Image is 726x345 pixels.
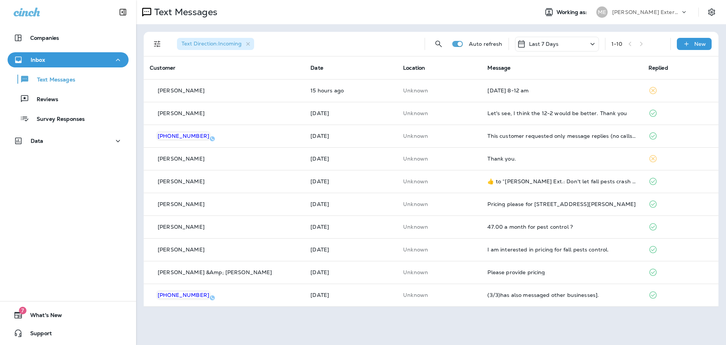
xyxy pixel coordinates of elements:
[8,52,129,67] button: Inbox
[487,224,636,230] div: 47.00 a month for pest control ?
[158,133,209,139] span: [PHONE_NUMBER]
[29,76,75,84] p: Text Messages
[611,41,623,47] div: 1 - 10
[158,201,205,207] p: [PERSON_NAME]
[310,224,391,230] p: Sep 18, 2025 10:50 AM
[487,133,636,139] div: This customer requested only message replies (no calls). Reply here or respond via your LSA dashb...
[403,224,475,230] p: This customer does not have a last location and the phone number they messaged is not assigned to...
[8,111,129,126] button: Survey Responses
[310,201,391,207] p: Sep 18, 2025 11:35 AM
[310,247,391,253] p: Sep 18, 2025 10:47 AM
[403,110,475,116] p: This customer does not have a last location and the phone number they messaged is not assigned to...
[150,64,175,71] span: Customer
[112,5,133,20] button: Collapse Sidebar
[158,269,272,275] p: [PERSON_NAME] &Amp; [PERSON_NAME]
[469,41,503,47] p: Auto refresh
[31,57,45,63] p: Inbox
[150,36,165,52] button: Filters
[8,71,129,87] button: Text Messages
[158,247,205,253] p: [PERSON_NAME]
[403,247,475,253] p: This customer does not have a last location and the phone number they messaged is not assigned to...
[8,30,129,45] button: Companies
[23,330,52,339] span: Support
[8,326,129,341] button: Support
[596,6,608,18] div: ME
[487,292,636,298] div: (3/3)has also messaged other businesses].
[403,64,425,71] span: Location
[177,38,254,50] div: Text Direction:Incoming
[403,178,475,184] p: This customer does not have a last location and the phone number they messaged is not assigned to...
[529,41,559,47] p: Last 7 Days
[151,6,217,18] p: Text Messages
[31,138,43,144] p: Data
[487,156,636,162] div: Thank you.
[487,178,636,184] div: ​👍​ to “ Mares Ext.: Don't let fall pests crash your season! Our Quarterly Pest Control blocks an...
[705,5,718,19] button: Settings
[310,110,391,116] p: Sep 22, 2025 09:05 AM
[158,110,205,116] p: [PERSON_NAME]
[403,201,475,207] p: This customer does not have a last location and the phone number they messaged is not assigned to...
[310,269,391,275] p: Sep 18, 2025 10:44 AM
[487,87,636,94] div: November 24 8-12 am
[648,64,668,71] span: Replied
[694,41,706,47] p: New
[158,292,209,298] span: [PHONE_NUMBER]
[310,156,391,162] p: Sep 18, 2025 01:36 PM
[403,156,475,162] p: This customer does not have a last location and the phone number they messaged is not assigned to...
[310,133,391,139] p: Sep 19, 2025 01:02 PM
[431,36,446,52] button: Search Messages
[29,116,85,123] p: Survey Responses
[181,40,242,47] span: Text Direction : Incoming
[158,156,205,162] p: [PERSON_NAME]
[8,91,129,107] button: Reviews
[310,178,391,184] p: Sep 18, 2025 11:41 AM
[29,96,58,103] p: Reviews
[310,292,391,298] p: Sep 16, 2025 08:29 AM
[158,87,205,94] p: [PERSON_NAME]
[487,110,636,116] div: Let's see, I think the 12-2 would be better. Thank you
[487,269,636,275] div: Please provide pricing
[403,87,475,94] p: This customer does not have a last location and the phone number they messaged is not assigned to...
[487,247,636,253] div: I am interested in pricing for fall pests control.
[487,201,636,207] div: Pricing please for 11 Franklin Ln, Poquoson Va
[8,133,129,148] button: Data
[310,87,391,94] p: Sep 22, 2025 06:24 PM
[310,64,323,71] span: Date
[403,292,475,298] p: This customer does not have a last location and the phone number they messaged is not assigned to...
[23,312,62,321] span: What's New
[557,9,589,16] span: Working as:
[487,64,510,71] span: Message
[403,269,475,275] p: This customer does not have a last location and the phone number they messaged is not assigned to...
[8,308,129,323] button: 7What's New
[403,133,475,139] p: This customer does not have a last location and the phone number they messaged is not assigned to...
[19,307,26,314] span: 7
[158,224,205,230] p: [PERSON_NAME]
[30,35,59,41] p: Companies
[612,9,680,15] p: [PERSON_NAME] Exterminating
[158,178,205,184] p: [PERSON_NAME]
